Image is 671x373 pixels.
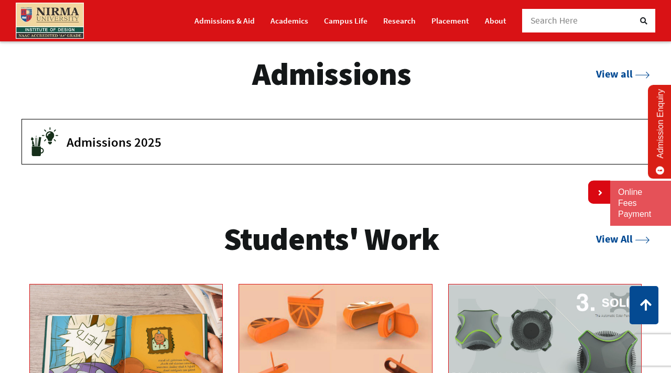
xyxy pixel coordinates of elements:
[383,12,416,30] a: Research
[485,12,506,30] a: About
[67,134,633,150] span: Admissions 2025
[224,219,439,259] h3: Students' Work
[596,233,650,246] a: View All
[16,3,84,39] img: main_logo
[596,68,650,81] a: View all
[252,54,412,94] h3: Admissions
[618,187,663,220] a: Online Fees Payment
[22,119,649,164] button: Admissions 2025
[194,12,255,30] a: Admissions & Aid
[324,12,367,30] a: Campus Life
[531,15,578,26] span: Search Here
[431,12,469,30] a: Placement
[270,12,308,30] a: Academics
